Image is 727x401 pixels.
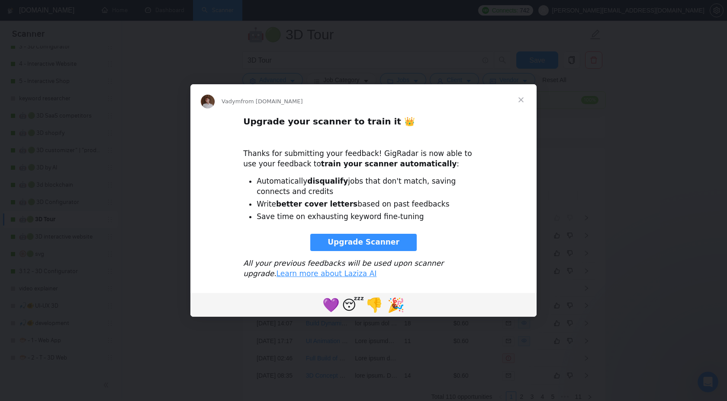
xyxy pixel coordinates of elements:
li: Save time on exhausting keyword fine-tuning [257,212,484,222]
span: Close [505,84,537,115]
span: from [DOMAIN_NAME] [241,98,302,105]
img: Profile image for Vadym [201,95,215,108]
span: sleeping reaction [342,294,363,315]
span: 1 reaction [363,294,385,315]
span: purple heart reaction [320,294,342,315]
li: Write based on past feedbacks [257,199,484,210]
i: All your previous feedbacks will be used upon scanner upgrade. [243,259,444,278]
span: 💜 [322,297,340,313]
span: Vadym [222,98,241,105]
span: tada reaction [385,294,407,315]
span: Upgrade Scanner [328,238,399,246]
b: Upgrade your scanner to train it 👑 [243,116,415,127]
span: 👎 [366,297,383,313]
b: train your scanner automatically [321,159,457,168]
a: Upgrade Scanner [310,234,417,251]
span: 🎉 [387,297,405,313]
li: Automatically jobs that don't match, saving connects and credits [257,176,484,197]
span: 😴 [342,297,364,313]
div: Thanks for submitting your feedback! GigRadar is now able to use your feedback to : [243,138,484,169]
b: disqualify [307,177,348,185]
b: better cover letters [276,200,357,208]
a: Learn more about Laziza AI [277,269,377,278]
